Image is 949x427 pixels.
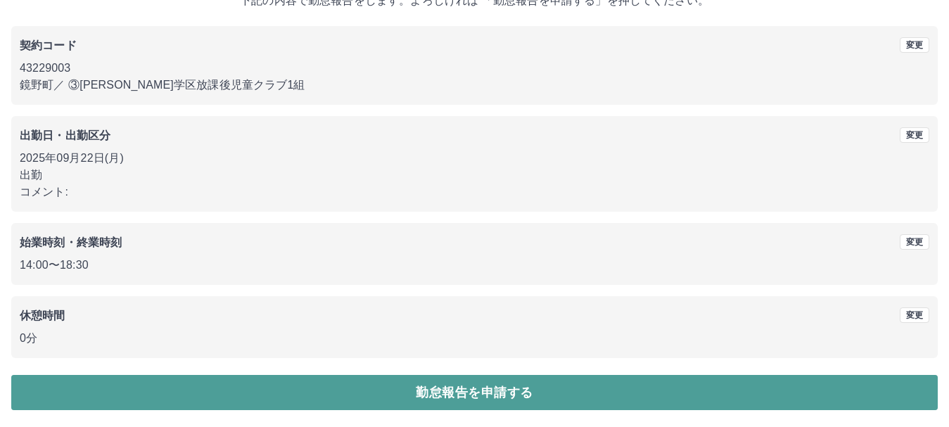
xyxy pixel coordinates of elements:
[900,307,929,323] button: 変更
[20,257,929,274] p: 14:00 〜 18:30
[20,77,929,94] p: 鏡野町 ／ ③[PERSON_NAME]学区放課後児童クラブ1組
[20,310,65,321] b: 休憩時間
[20,150,929,167] p: 2025年09月22日(月)
[20,60,929,77] p: 43229003
[20,129,110,141] b: 出勤日・出勤区分
[20,330,929,347] p: 0分
[900,37,929,53] button: 変更
[20,236,122,248] b: 始業時刻・終業時刻
[900,127,929,143] button: 変更
[20,39,77,51] b: 契約コード
[20,184,929,200] p: コメント:
[900,234,929,250] button: 変更
[11,375,938,410] button: 勤怠報告を申請する
[20,167,929,184] p: 出勤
